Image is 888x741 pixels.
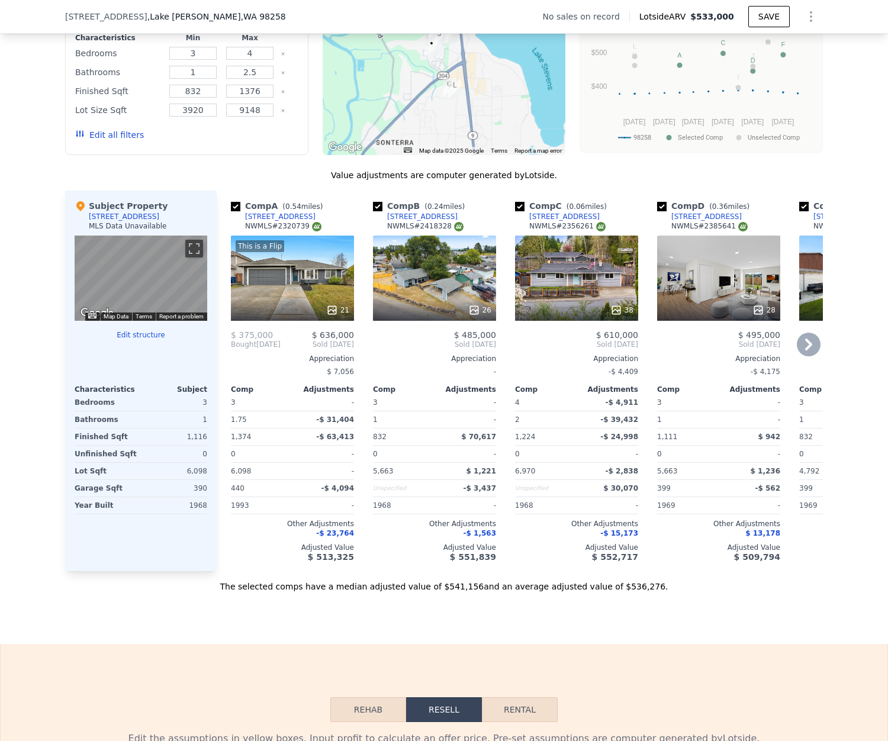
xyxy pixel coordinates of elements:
[737,73,739,80] text: I
[437,446,496,462] div: -
[427,202,443,211] span: 0.24
[799,411,858,428] div: 1
[751,467,780,475] span: $ 1,236
[813,212,884,221] div: [STREET_ADDRESS]
[231,484,244,492] span: 440
[448,79,461,99] div: 9030 1st St SE
[143,411,207,428] div: 1
[603,484,638,492] span: $ 30,070
[65,11,147,22] span: [STREET_ADDRESS]
[657,484,671,492] span: 399
[799,398,804,407] span: 3
[515,385,577,394] div: Comp
[437,394,496,411] div: -
[682,118,704,126] text: [DATE]
[799,497,858,514] div: 1969
[143,497,207,514] div: 1968
[75,83,162,99] div: Finished Sqft
[75,129,144,141] button: Edit all filters
[326,304,349,316] div: 21
[281,108,285,113] button: Clear
[515,519,638,529] div: Other Adjustments
[600,433,638,441] span: -$ 24,998
[373,433,387,441] span: 832
[677,51,682,59] text: A
[721,497,780,514] div: -
[425,37,438,57] div: 8520 9th Pl NE
[657,212,742,221] a: [STREET_ADDRESS]
[751,52,755,59] text: J
[454,330,496,340] span: $ 485,000
[591,49,607,57] text: $500
[292,385,354,394] div: Adjustments
[326,140,365,155] img: Google
[373,411,432,428] div: 1
[671,221,748,231] div: NWMLS # 2385641
[75,411,139,428] div: Bathrooms
[231,340,256,349] span: Bought
[745,529,780,537] span: $ 13,178
[373,200,469,212] div: Comp B
[734,552,780,562] span: $ 509,794
[751,368,780,376] span: -$ 4,175
[437,497,496,514] div: -
[741,118,764,126] text: [DATE]
[639,11,690,22] span: Lotside ARV
[75,394,139,411] div: Bedrooms
[596,222,606,231] img: NWMLS Logo
[609,368,638,376] span: -$ 4,409
[799,467,819,475] span: 4,792
[657,340,780,349] span: Sold [DATE]
[758,433,780,441] span: $ 942
[373,354,496,363] div: Appreciation
[373,497,432,514] div: 1968
[75,236,207,321] div: Map
[159,313,204,320] a: Report a problem
[88,313,96,318] button: Keyboard shortcuts
[295,394,354,411] div: -
[224,33,276,43] div: Max
[771,118,794,126] text: [DATE]
[751,57,755,64] text: D
[278,202,327,211] span: ( miles)
[104,312,128,321] button: Map Data
[712,118,734,126] text: [DATE]
[420,202,469,211] span: ( miles)
[281,89,285,94] button: Clear
[327,368,354,376] span: $ 7,056
[281,340,354,349] span: Sold [DATE]
[231,543,354,552] div: Adjusted Value
[721,411,780,428] div: -
[312,222,321,231] img: NWMLS Logo
[491,147,507,154] a: Terms (opens in new tab)
[515,411,574,428] div: 2
[765,28,771,35] text: G
[577,385,638,394] div: Adjustments
[657,543,780,552] div: Adjusted Value
[185,240,203,257] button: Toggle fullscreen view
[591,82,607,91] text: $400
[373,363,496,380] div: -
[231,411,290,428] div: 1.75
[657,354,780,363] div: Appreciation
[136,313,152,320] a: Terms (opens in new tab)
[75,330,207,340] button: Edit structure
[231,467,251,475] span: 6,098
[600,529,638,537] span: -$ 15,173
[671,212,742,221] div: [STREET_ADDRESS]
[738,222,748,231] img: NWMLS Logo
[437,411,496,428] div: -
[231,385,292,394] div: Comp
[799,212,884,221] a: [STREET_ADDRESS]
[373,385,435,394] div: Comp
[321,484,354,492] span: -$ 4,094
[373,543,496,552] div: Adjusted Value
[515,480,574,497] div: Unspecified
[75,102,162,118] div: Lot Size Sqft
[231,398,236,407] span: 3
[704,202,754,211] span: ( miles)
[606,467,638,475] span: -$ 2,838
[799,450,804,458] span: 0
[330,697,406,722] button: Rehab
[285,202,301,211] span: 0.54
